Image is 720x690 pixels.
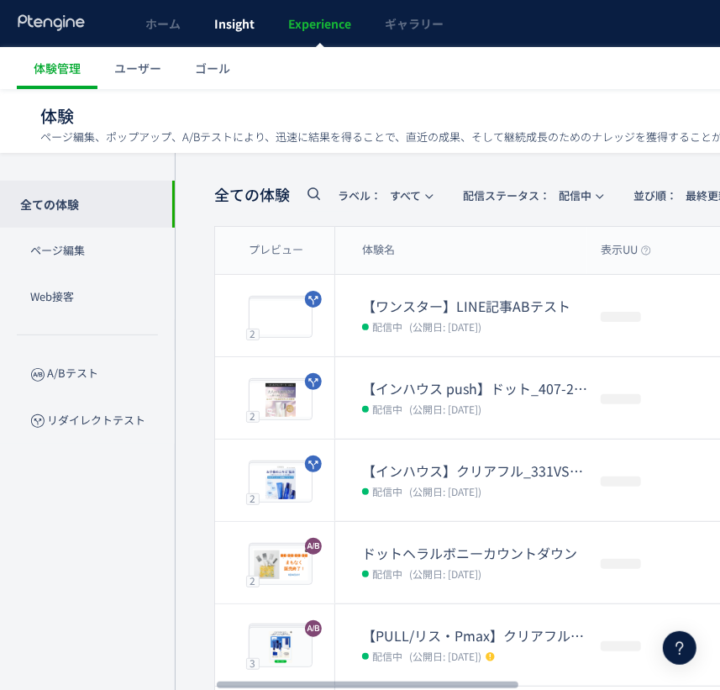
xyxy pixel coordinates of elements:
[246,492,260,504] div: 2
[253,631,308,663] img: 7e74b32ea53d229c71de0e2edfefa64b1755773154484.png
[114,60,161,76] span: ユーザー
[409,566,481,581] span: (公開日: [DATE])
[214,184,290,206] span: 全ての体験
[362,379,587,398] dt: 【インハウス push】ドット_407-25(アンケ)vs407-37(アンケ)
[246,328,260,340] div: 2
[362,544,587,563] dt: ドットヘラルボニーカウントダウン
[372,565,402,582] span: 配信中
[253,549,308,581] img: 9b68ab22d828b680646a2b45a1e313641758281567981.png
[362,626,587,645] dt: 【PULL/リス・Pmax】クリアフル205_ポップアップ
[362,461,587,481] dt: 【インハウス】クリアフル_331VS331-1（FV下ベネフィット＋Q1改善）検証
[409,319,481,334] span: (公開日: [DATE])
[214,15,255,32] span: Insight
[362,297,587,316] dt: 【ワンスター】LINE記事ABテスト
[145,15,181,32] span: ホーム
[463,182,591,209] span: 配信中
[372,647,402,664] span: 配信中
[633,187,677,203] span: 並び順：
[372,482,402,499] span: 配信中
[195,60,230,76] span: ゴール
[246,410,260,422] div: 2
[372,400,402,417] span: 配信中
[409,649,481,663] span: (公開日: [DATE])
[385,15,444,32] span: ギャラリー
[409,484,481,498] span: (公開日: [DATE])
[34,60,81,76] span: 体験管理
[250,298,312,337] img: cdb7da7601b7d80463231ed9d791eda41758855138109.jpeg
[338,187,381,203] span: ラベル：
[338,182,421,209] span: すべて
[601,242,651,258] span: 表示UU
[372,318,402,334] span: 配信中
[327,182,442,208] button: ラベル：すべて
[250,381,312,419] img: 85f8c0ff48a617d71b0a824609924e7b1755657024178.jpeg
[463,187,550,203] span: 配信ステータス​：
[452,182,612,208] button: 配信ステータス​：配信中
[246,575,260,587] div: 2
[250,463,312,502] img: 8a4a9260fab8fc2746793af18bd267271758531328860.jpeg
[249,242,303,258] span: プレビュー
[246,657,260,669] div: 3
[409,402,481,416] span: (公開日: [DATE])
[288,15,351,32] span: Experience
[362,242,395,258] span: 体験名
